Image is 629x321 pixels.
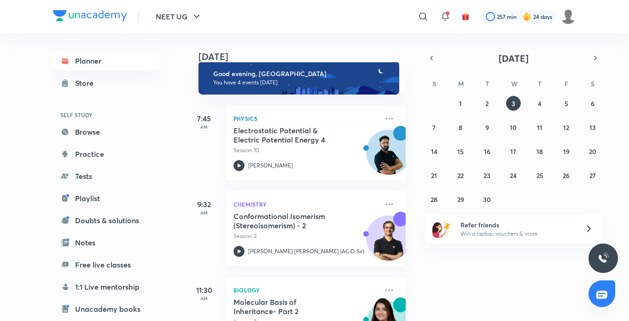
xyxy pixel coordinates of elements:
abbr: September 10, 2025 [510,123,517,132]
h6: Good evening, [GEOGRAPHIC_DATA] [213,70,391,78]
button: September 30, 2025 [480,192,495,207]
img: Avatar [367,220,411,265]
abbr: September 29, 2025 [457,195,464,204]
abbr: Sunday [432,79,436,88]
abbr: September 25, 2025 [536,171,543,180]
abbr: September 6, 2025 [591,99,594,108]
abbr: September 24, 2025 [510,171,517,180]
button: September 23, 2025 [480,168,495,183]
button: September 15, 2025 [453,144,468,159]
button: September 17, 2025 [506,144,521,159]
span: [DATE] [499,52,529,65]
abbr: Tuesday [485,79,489,88]
abbr: Wednesday [511,79,518,88]
a: Practice [53,145,160,163]
abbr: September 4, 2025 [538,99,542,108]
p: Chemistry [233,199,378,210]
button: September 1, 2025 [453,96,468,111]
abbr: Friday [565,79,568,88]
abbr: September 11, 2025 [537,123,542,132]
button: avatar [458,9,473,24]
button: September 7, 2025 [427,120,442,135]
abbr: September 17, 2025 [510,147,516,156]
img: streak [522,12,531,21]
abbr: September 7, 2025 [432,123,436,132]
abbr: September 27, 2025 [589,171,596,180]
button: September 10, 2025 [506,120,521,135]
abbr: September 16, 2025 [484,147,490,156]
button: September 9, 2025 [480,120,495,135]
abbr: September 26, 2025 [563,171,570,180]
h5: Conformational Isomerism (Stereoisomerism) - 2 [233,212,348,230]
button: September 6, 2025 [585,96,600,111]
button: September 28, 2025 [427,192,442,207]
abbr: September 8, 2025 [459,123,462,132]
a: Notes [53,233,160,252]
p: AM [186,210,222,215]
h5: 9:32 [186,199,222,210]
button: September 27, 2025 [585,168,600,183]
abbr: September 23, 2025 [483,171,490,180]
p: Session 2 [233,232,378,240]
p: Biology [233,285,378,296]
abbr: September 28, 2025 [431,195,437,204]
p: [PERSON_NAME] [PERSON_NAME] (ACiD Sir) [248,247,364,256]
button: September 21, 2025 [427,168,442,183]
a: Planner [53,52,160,70]
abbr: Saturday [591,79,594,88]
abbr: September 1, 2025 [459,99,462,108]
h5: 7:45 [186,113,222,124]
abbr: September 9, 2025 [485,123,489,132]
button: September 19, 2025 [559,144,574,159]
img: ttu [598,253,609,264]
button: September 2, 2025 [480,96,495,111]
button: [DATE] [438,52,589,65]
p: AM [186,296,222,301]
button: September 4, 2025 [532,96,547,111]
h6: Refer friends [460,220,574,230]
h5: 11:30 [186,285,222,296]
abbr: September 12, 2025 [563,123,569,132]
abbr: September 14, 2025 [431,147,437,156]
abbr: September 15, 2025 [457,147,464,156]
div: Store [75,77,99,89]
abbr: Monday [458,79,464,88]
img: evening [198,61,399,95]
p: [PERSON_NAME] [248,161,293,170]
a: Unacademy books [53,300,160,318]
img: Company Logo [53,10,127,21]
abbr: September 21, 2025 [431,171,437,180]
h5: Electrostatic Potential & Electric Potential Energy 4 [233,126,348,144]
button: September 25, 2025 [532,168,547,183]
abbr: September 13, 2025 [589,123,596,132]
abbr: Thursday [538,79,542,88]
abbr: September 19, 2025 [563,147,570,156]
abbr: September 22, 2025 [457,171,464,180]
a: Tests [53,167,160,185]
a: Free live classes [53,256,160,274]
button: September 22, 2025 [453,168,468,183]
button: September 24, 2025 [506,168,521,183]
h4: [DATE] [198,51,415,62]
p: You have 4 events [DATE] [213,79,391,86]
p: Physics [233,113,378,124]
a: Playlist [53,189,160,208]
h6: SELF STUDY [53,107,160,123]
button: September 13, 2025 [585,120,600,135]
abbr: September 30, 2025 [483,195,491,204]
button: NEET UG [150,7,208,26]
abbr: September 3, 2025 [512,99,515,108]
button: September 12, 2025 [559,120,574,135]
abbr: September 20, 2025 [589,147,596,156]
button: September 8, 2025 [453,120,468,135]
button: September 16, 2025 [480,144,495,159]
p: AM [186,124,222,130]
a: Company Logo [53,10,127,24]
a: Store [53,74,160,92]
button: September 14, 2025 [427,144,442,159]
button: September 20, 2025 [585,144,600,159]
a: Browse [53,123,160,141]
abbr: September 18, 2025 [536,147,543,156]
button: September 3, 2025 [506,96,521,111]
abbr: September 5, 2025 [565,99,568,108]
